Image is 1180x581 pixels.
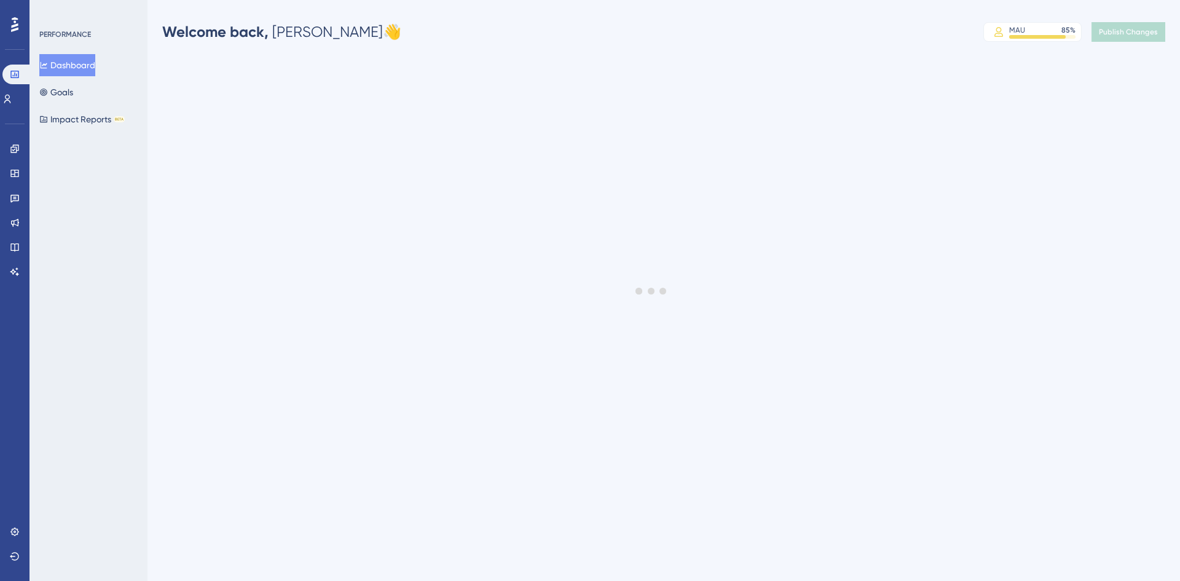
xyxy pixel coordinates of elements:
span: Welcome back, [162,23,269,41]
div: [PERSON_NAME] 👋 [162,22,401,42]
button: Publish Changes [1091,22,1165,42]
span: Publish Changes [1099,27,1158,37]
button: Impact ReportsBETA [39,108,125,130]
div: PERFORMANCE [39,30,91,39]
button: Goals [39,81,73,103]
button: Dashboard [39,54,95,76]
div: BETA [114,116,125,122]
div: 85 % [1061,25,1076,35]
div: MAU [1009,25,1025,35]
